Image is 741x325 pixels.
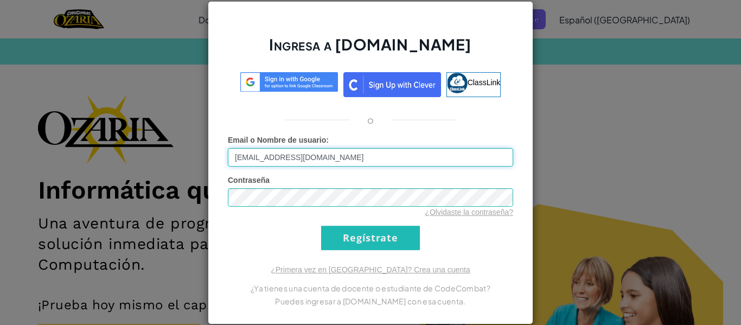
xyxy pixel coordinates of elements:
span: Contraseña [228,176,270,184]
span: ClassLink [468,78,501,86]
img: clever_sso_button@2x.png [343,72,441,97]
p: Puedes ingresar a [DOMAIN_NAME] con esa cuenta. [228,295,513,308]
p: o [367,113,374,126]
h2: Ingresa a [DOMAIN_NAME] [228,34,513,66]
a: ¿Olvidaste la contraseña? [425,208,513,216]
span: Email o Nombre de usuario [228,136,326,144]
img: log-in-google-sso.svg [240,72,338,92]
label: : [228,135,329,145]
p: ¿Ya tienes una cuenta de docente o estudiante de CodeCombat? [228,282,513,295]
a: ¿Primera vez en [GEOGRAPHIC_DATA]? Crea una cuenta [271,265,470,274]
img: classlink-logo-small.png [447,73,468,93]
input: Regístrate [321,226,420,250]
